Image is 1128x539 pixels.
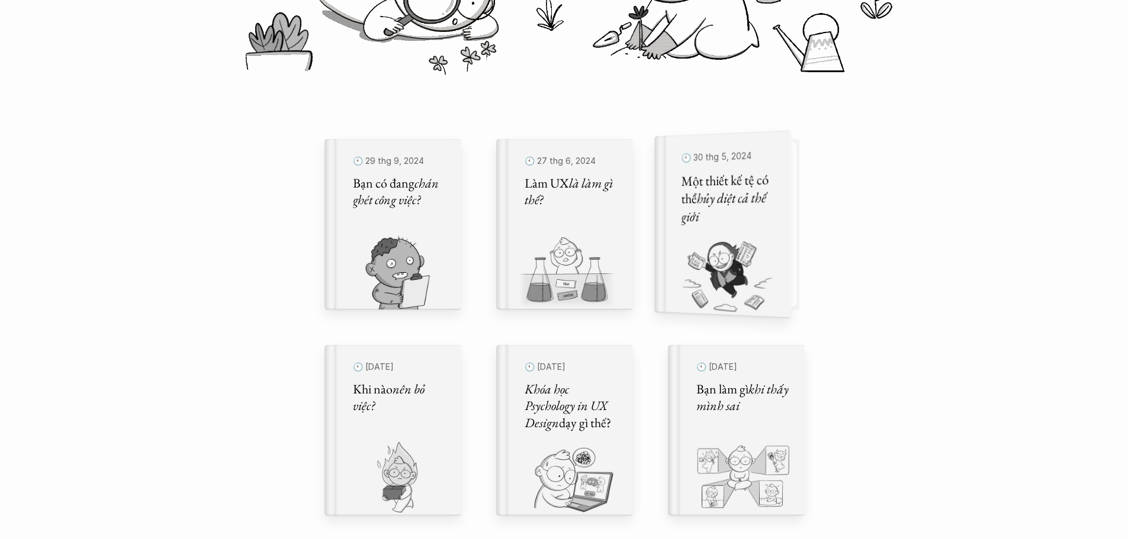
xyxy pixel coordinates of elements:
em: chán ghét công việc? [353,175,441,209]
em: hủy diệt cả thế giới [681,188,768,225]
p: 🕙 [DATE] [525,359,618,375]
p: 🕙 [DATE] [696,359,790,375]
a: 🕙 30 thg 5, 2024Một thiết kế tệ có thểhủy diệt cả thế giới [668,139,804,309]
h5: Khi nào [353,381,446,415]
p: 🕙 [DATE] [353,359,446,375]
p: 🕙 29 thg 9, 2024 [353,153,446,169]
a: 🕙 [DATE]Khi nàonên bỏ việc? [324,345,461,515]
a: 🕙 27 thg 6, 2024Làm UXlà làm gì thế? [496,139,632,309]
em: khi thấy mình sai [696,380,791,415]
h5: Bạn có đang [353,175,446,209]
a: 🕙 [DATE]Khóa học Psychology in UX Designdạy gì thế? [496,345,632,515]
a: 🕙 29 thg 9, 2024Bạn có đangchán ghét công việc? [324,139,461,309]
p: 🕙 27 thg 6, 2024 [525,153,618,169]
h5: Một thiết kế tệ có thể [681,170,775,226]
a: 🕙 [DATE]Bạn làm gìkhi thấy mình sai [668,345,804,515]
em: Khóa học Psychology in UX Design [525,380,610,431]
p: 🕙 30 thg 5, 2024 [681,147,775,167]
em: là làm gì thế? [525,175,615,209]
h5: Bạn làm gì [696,381,790,415]
em: nên bỏ việc? [353,380,427,415]
h5: Làm UX [525,175,618,209]
h5: dạy gì thế? [525,381,618,432]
